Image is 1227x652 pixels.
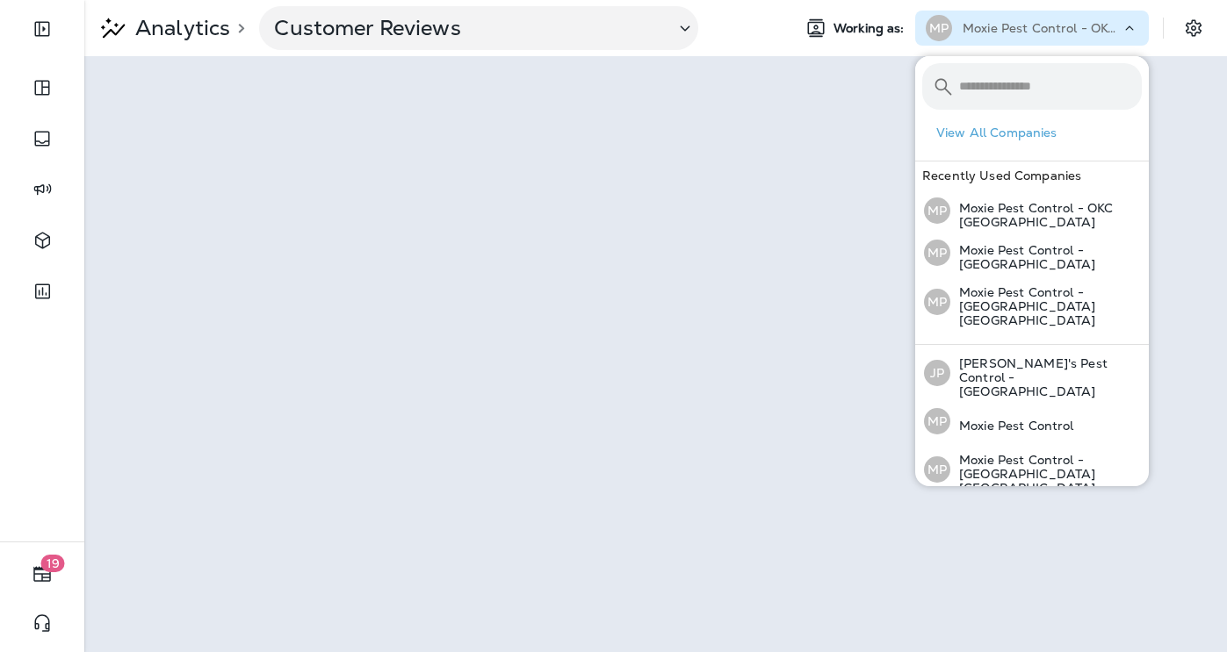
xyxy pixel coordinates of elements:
[924,240,950,266] div: MP
[924,408,950,434] div: MP
[924,360,950,386] div: JP
[926,15,952,41] div: MP
[128,15,230,41] p: Analytics
[41,555,65,572] span: 19
[950,243,1142,271] p: Moxie Pest Control - [GEOGRAPHIC_DATA]
[924,289,950,315] div: MP
[915,441,1149,498] button: MPMoxie Pest Control - [GEOGRAPHIC_DATA] [GEOGRAPHIC_DATA]
[915,401,1149,441] button: MPMoxie Pest Control
[924,197,950,224] div: MP
[950,356,1142,398] p: [PERSON_NAME]'s Pest Control - [GEOGRAPHIC_DATA]
[1178,12,1209,44] button: Settings
[950,419,1074,433] p: Moxie Pest Control
[915,345,1149,401] button: JP[PERSON_NAME]'s Pest Control - [GEOGRAPHIC_DATA]
[834,21,908,36] span: Working as:
[915,190,1149,232] button: MPMoxie Pest Control - OKC [GEOGRAPHIC_DATA]
[924,456,950,483] div: MP
[915,161,1149,190] div: Recently Used Companies
[230,21,245,35] p: >
[950,285,1142,327] p: Moxie Pest Control - [GEOGRAPHIC_DATA] [GEOGRAPHIC_DATA]
[274,15,660,41] p: Customer Reviews
[915,232,1149,274] button: MPMoxie Pest Control - [GEOGRAPHIC_DATA]
[915,274,1149,330] button: MPMoxie Pest Control - [GEOGRAPHIC_DATA] [GEOGRAPHIC_DATA]
[963,21,1121,35] p: Moxie Pest Control - OKC [GEOGRAPHIC_DATA]
[18,556,67,591] button: 19
[18,11,67,47] button: Expand Sidebar
[929,119,1149,147] button: View All Companies
[950,201,1142,229] p: Moxie Pest Control - OKC [GEOGRAPHIC_DATA]
[950,453,1142,495] p: Moxie Pest Control - [GEOGRAPHIC_DATA] [GEOGRAPHIC_DATA]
